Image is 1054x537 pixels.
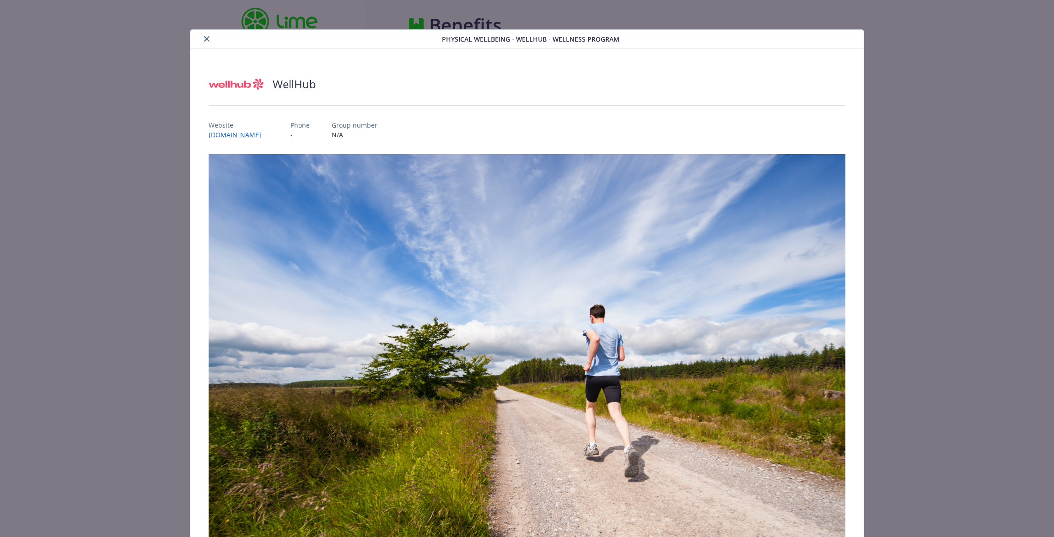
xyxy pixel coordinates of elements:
span: Physical Wellbeing - WellHub - Wellness Program [442,34,619,44]
p: Phone [290,120,310,130]
p: Website [209,120,269,130]
img: Wellhub [209,70,263,98]
a: [DOMAIN_NAME] [209,130,269,139]
p: N/A [332,130,377,140]
p: - [290,130,310,140]
button: close [201,33,212,44]
p: Group number [332,120,377,130]
h2: WellHub [273,76,316,92]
